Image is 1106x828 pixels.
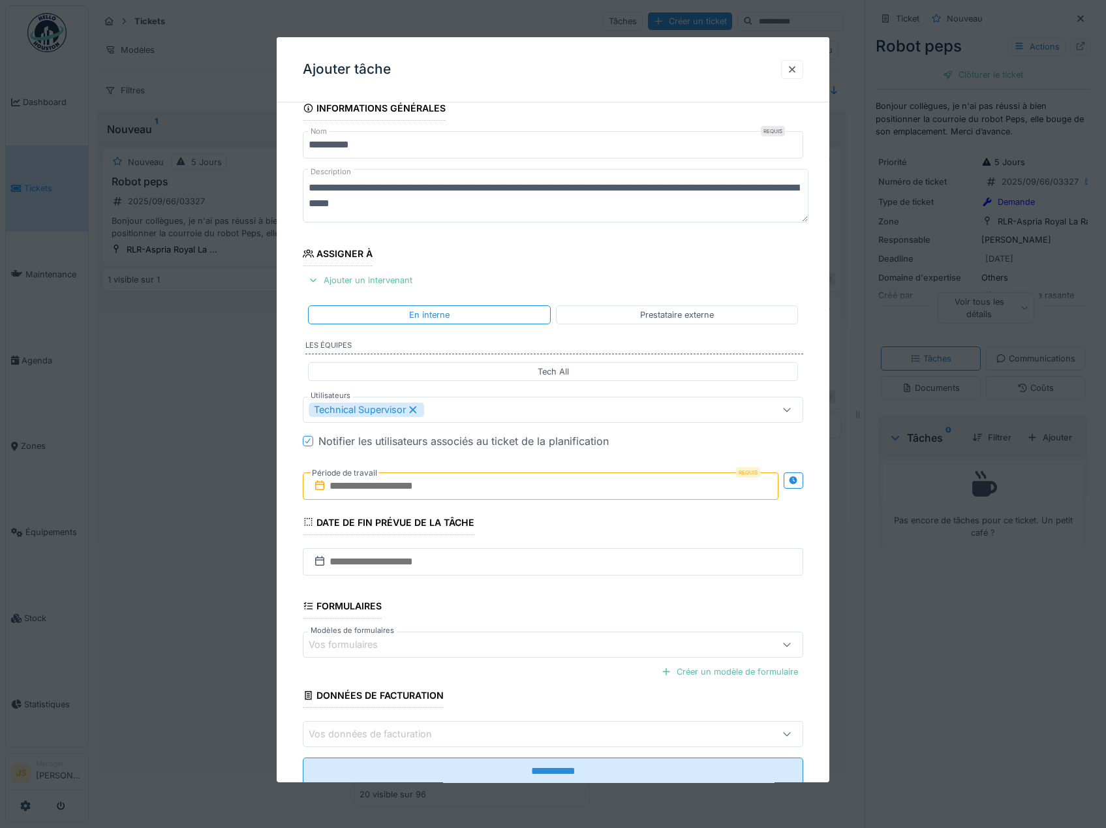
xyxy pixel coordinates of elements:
label: Utilisateurs [308,390,353,401]
div: Ajouter un intervenant [303,272,418,290]
label: Modèles de formulaires [308,625,397,636]
div: Données de facturation [303,686,444,708]
div: Informations générales [303,99,446,121]
div: Assigner à [303,244,373,266]
div: Requis [761,126,785,136]
div: Requis [736,467,760,478]
div: Notifier les utilisateurs associés au ticket de la planification [318,433,609,449]
div: Formulaires [303,596,382,619]
label: Nom [308,126,330,137]
div: Prestataire externe [640,309,714,321]
div: Technical Supervisor [309,403,424,417]
label: Période de travail [311,466,378,480]
div: Vos données de facturation [309,728,450,742]
h3: Ajouter tâche [303,61,391,78]
div: Date de fin prévue de la tâche [303,513,475,535]
label: Description [308,164,354,180]
div: En interne [409,309,450,321]
label: Les équipes [305,340,804,354]
div: Vos formulaires [309,637,396,652]
div: Tech All [538,365,569,378]
div: Créer un modèle de formulaire [656,663,803,681]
